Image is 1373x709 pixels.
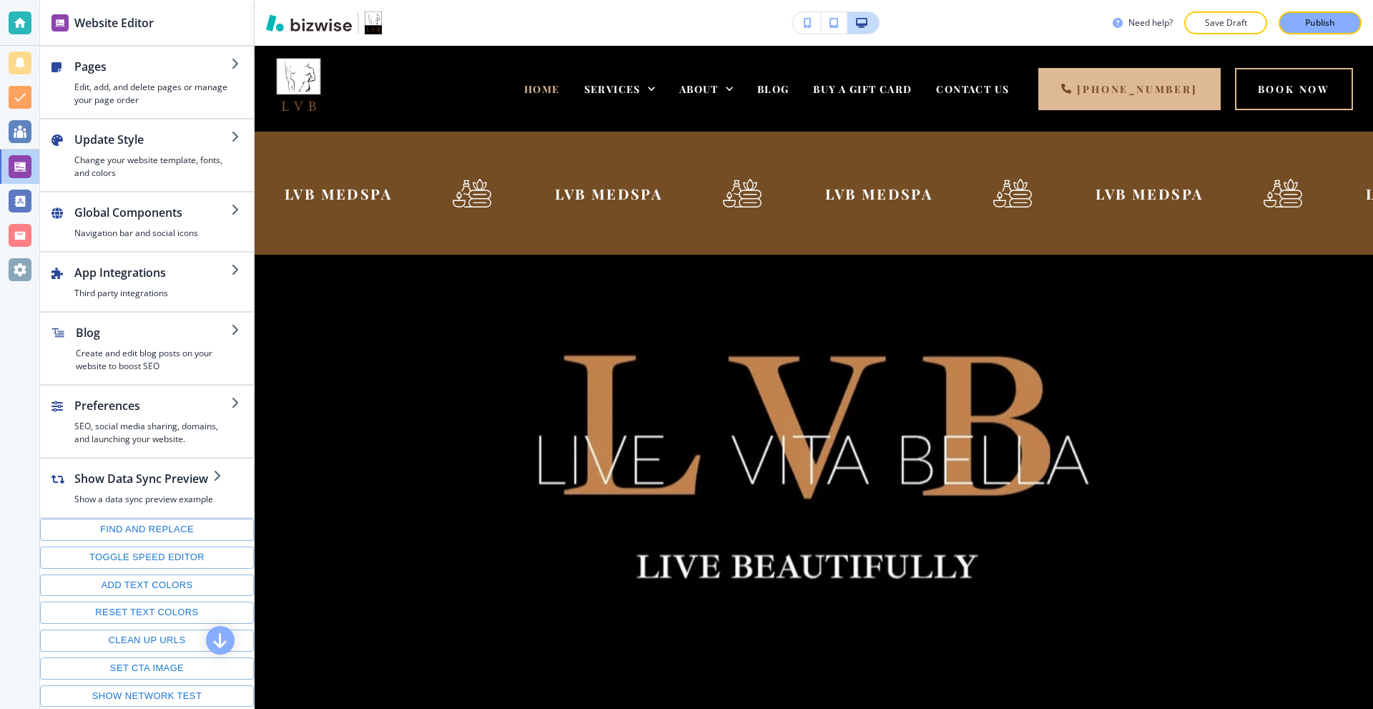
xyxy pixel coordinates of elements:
[40,459,236,517] button: Show Data Sync PreviewShow a data sync preview example
[74,420,231,446] h4: SEO, social media sharing, domains, and launching your website.
[74,227,231,240] h4: Navigation bar and social icons
[40,657,254,680] button: Set CTA image
[1235,68,1353,110] a: BOOK NOW
[1128,16,1173,29] h3: Need help?
[1081,184,1189,203] strong: LVB MedSpa
[679,82,733,96] div: ABOUT
[40,519,254,541] button: Find and replace
[1246,170,1291,216] img: icon
[40,386,254,457] button: PreferencesSEO, social media sharing, domains, and launching your website.
[705,170,751,216] img: icon
[74,287,231,300] h4: Third party integrations
[975,170,1021,216] img: icon
[1038,68,1220,110] a: [PHONE_NUMBER]
[40,685,254,708] button: Show network test
[74,397,231,414] h2: Preferences
[76,324,231,341] h2: Blog
[40,630,254,652] button: Clean up URLs
[936,82,1009,96] span: CONTACT US
[74,58,231,75] h2: Pages
[1203,16,1249,29] p: Save Draft
[74,264,231,281] h2: App Integrations
[74,81,231,107] h4: Edit, add, and delete pages or manage your page order
[40,192,254,251] button: Global ComponentsNavigation bar and social icons
[541,184,648,203] strong: LVB MedSpa
[270,184,378,203] strong: LVB MedSpa
[679,82,719,96] span: ABOUT
[435,170,481,216] img: icon
[1184,11,1267,34] button: Save Draft
[76,347,231,373] h4: Create and edit blog posts on your website to boost SEO
[74,131,231,148] h2: Update Style
[40,119,254,191] button: Update StyleChange your website template, fonts, and colors
[276,58,321,118] img: LVB Body Sculpt & MedSpa
[40,47,254,118] button: PagesEdit, add, and delete pages or manage your page order
[40,253,254,311] button: App IntegrationsThird party integrations
[51,14,69,31] img: editor icon
[1305,16,1335,29] p: Publish
[524,82,560,96] span: HOME
[811,184,918,203] strong: LVB MedSpa
[757,82,789,96] span: BLOG
[813,82,912,96] a: BUY A GIFT CARD
[74,154,231,180] h4: Change your website template, fonts, and colors
[1279,11,1362,34] button: Publish
[74,493,213,506] h4: Show a data sync preview example
[40,547,254,569] button: Toggle speed editor
[584,82,655,96] div: SERVICES
[40,602,254,624] button: Reset text colors
[266,14,352,31] img: Bizwise Logo
[365,11,382,34] img: Your Logo
[40,313,254,384] button: BlogCreate and edit blog posts on your website to boost SEO
[74,14,154,31] h2: Website Editor
[74,204,231,221] h2: Global Components
[584,82,641,96] span: SERVICES
[40,574,254,597] button: Add text colors
[74,470,213,487] h2: Show Data Sync Preview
